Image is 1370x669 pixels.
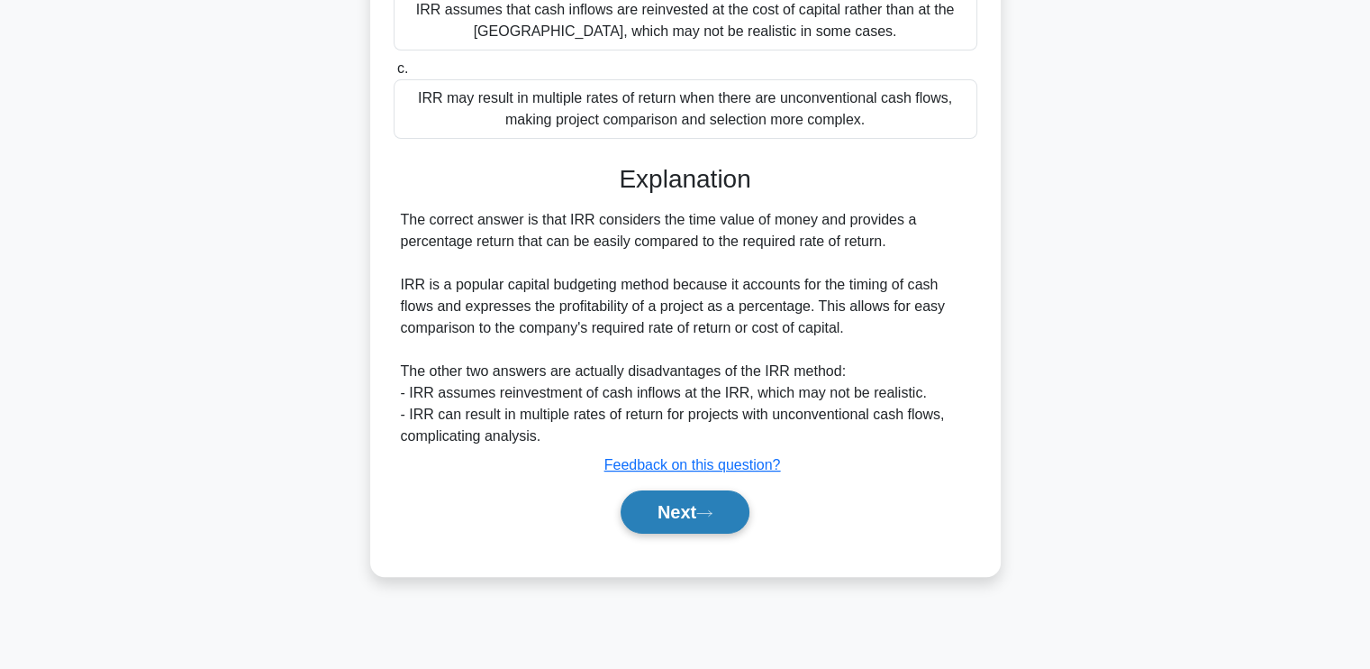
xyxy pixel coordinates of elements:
[394,79,977,139] div: IRR may result in multiple rates of return when there are unconventional cash flows, making proje...
[621,490,749,534] button: Next
[404,164,966,195] h3: Explanation
[401,209,970,447] div: The correct answer is that IRR considers the time value of money and provides a percentage return...
[604,457,781,472] a: Feedback on this question?
[397,60,408,76] span: c.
